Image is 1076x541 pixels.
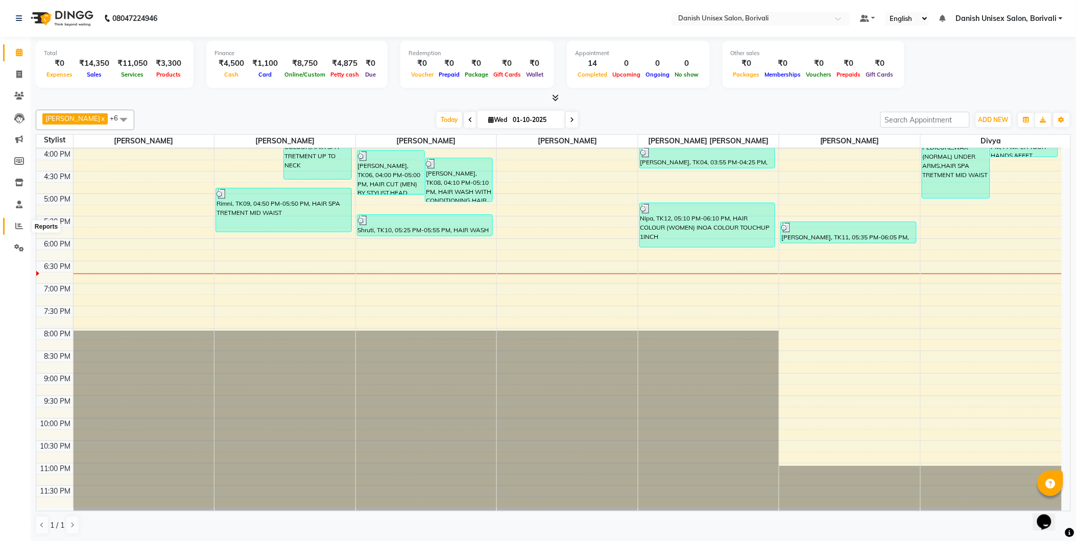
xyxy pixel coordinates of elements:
span: [PERSON_NAME] [45,114,100,122]
div: 0 [672,58,702,69]
span: ADD NEW [978,116,1009,124]
div: Total [44,49,185,58]
div: Stylist [36,135,73,145]
span: Completed [575,71,610,78]
input: 2025-10-01 [510,112,561,128]
div: 11:30 PM [38,486,73,497]
span: Online/Custom [282,71,328,78]
span: [PERSON_NAME] [356,135,497,147]
div: ₹0 [462,58,491,69]
span: Gift Cards [491,71,523,78]
a: x [100,114,105,122]
div: 6:00 PM [42,239,73,250]
div: Rimni, TK09, 04:50 PM-05:50 PM, HAIR SPA TRETMENT MID WAIST [216,188,351,232]
span: No show [672,71,702,78]
span: Services [119,71,147,78]
span: Wed [486,116,510,124]
div: 0 [643,58,672,69]
div: Finance [214,49,379,58]
span: Due [363,71,378,78]
span: Expenses [44,71,75,78]
div: [PERSON_NAME], TK08, 04:10 PM-05:10 PM, HAIR WASH WITH CONDITIONING HAIR WASH BELOW SHOULDER,HEAD... [425,158,492,202]
div: 6:30 PM [42,261,73,272]
div: 7:30 PM [42,306,73,317]
span: [PERSON_NAME] [779,135,920,147]
div: 14 [575,58,610,69]
div: ₹4,500 [214,58,248,69]
div: ₹0 [436,58,462,69]
div: ₹8,750 [282,58,328,69]
span: [PERSON_NAME] [PERSON_NAME] [638,135,779,147]
div: 8:30 PM [42,351,73,362]
span: Cash [222,71,241,78]
span: Petty cash [328,71,362,78]
span: Vouchers [804,71,834,78]
div: ₹0 [731,58,762,69]
div: [PERSON_NAME], TK06, 04:00 PM-05:00 PM, HAIR CUT (MEN) BY STYLIST,HEAD MASSAGE [DEMOGRAPHIC_DATA] [357,151,424,194]
div: Other sales [731,49,896,58]
div: ₹0 [834,58,864,69]
span: Sales [84,71,104,78]
span: Gift Cards [864,71,896,78]
span: +6 [110,114,126,122]
div: Reports [32,220,60,233]
span: Ongoing [643,71,672,78]
div: 5:00 PM [42,194,73,205]
div: [PERSON_NAME], TK11, 05:35 PM-06:05 PM, HEAD MASSAGE [DEMOGRAPHIC_DATA] [781,222,916,243]
span: Upcoming [610,71,643,78]
span: Danish Unisex Salon, Borivali [955,13,1057,24]
div: ₹0 [864,58,896,69]
div: [PERSON_NAME], TK04, 03:55 PM-04:25 PM, HAIR CUT (WOMEN) BY STYLIST [640,147,775,168]
b: 08047224946 [112,4,157,33]
div: ₹1,100 [248,58,282,69]
div: 10:00 PM [38,419,73,429]
div: Appointment [575,49,702,58]
span: Prepaid [436,71,462,78]
span: Voucher [409,71,436,78]
div: ₹3,300 [152,58,185,69]
span: [PERSON_NAME] [214,135,355,147]
div: ₹0 [491,58,523,69]
span: [PERSON_NAME] [74,135,214,147]
span: 1 / 1 [50,520,64,531]
div: ₹0 [804,58,834,69]
div: 7:00 PM [42,284,73,294]
span: Packages [731,71,762,78]
div: ₹0 [44,58,75,69]
div: ₹14,350 [75,58,113,69]
div: Nipa, TK12, 05:10 PM-06:10 PM, HAIR COLOUR (WOMEN) INOA COLOUR TOUCHUP 1INCH [640,203,775,247]
div: ₹0 [409,58,436,69]
div: ₹0 [362,58,379,69]
div: ₹11,050 [113,58,152,69]
span: Memberships [762,71,804,78]
div: Shruti, TK10, 05:25 PM-05:55 PM, HAIR WASH WITH CONDITIONING HAIR WASH BELOW SHOULDER [357,215,493,236]
iframe: chat widget [1033,500,1066,531]
div: 4:00 PM [42,149,73,160]
span: Package [462,71,491,78]
span: Today [437,112,462,128]
div: ₹4,875 [328,58,362,69]
div: 4:30 PM [42,171,73,182]
span: Prepaids [834,71,864,78]
div: 8:00 PM [42,329,73,339]
div: ₹0 [762,58,804,69]
div: 10:30 PM [38,441,73,452]
span: Products [154,71,183,78]
button: ADD NEW [976,113,1011,127]
div: 0 [610,58,643,69]
div: Redemption [409,49,546,58]
div: 9:00 PM [42,374,73,384]
span: Divya [921,135,1062,147]
div: 5:30 PM [42,216,73,227]
div: ₹0 [523,58,546,69]
span: [PERSON_NAME] [497,135,638,147]
span: Card [256,71,274,78]
span: Wallet [523,71,546,78]
div: 9:30 PM [42,396,73,407]
img: logo [26,4,96,33]
div: 11:00 PM [38,463,73,474]
input: Search Appointment [880,112,970,128]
